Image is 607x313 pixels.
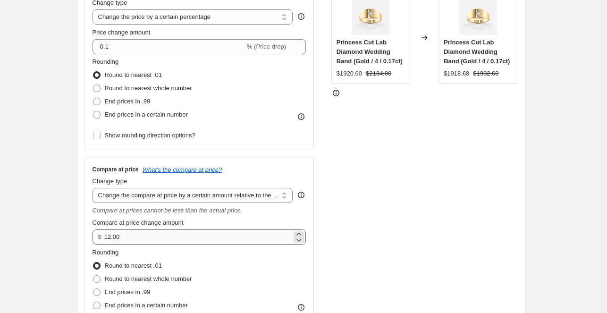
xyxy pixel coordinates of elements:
strike: $1932.60 [473,69,498,78]
span: End prices in a certain number [105,302,188,309]
span: Price change amount [93,29,151,36]
i: Compare at prices cannot be less than the actual price. [93,207,243,214]
span: $ [98,233,101,240]
button: What's the compare at price? [143,166,222,173]
span: End prices in a certain number [105,111,188,118]
span: Rounding [93,249,119,256]
span: Rounding [93,58,119,65]
h3: Compare at price [93,166,139,173]
span: End prices in .99 [105,98,151,105]
span: Round to nearest .01 [105,71,162,78]
span: End prices in .99 [105,288,151,296]
strike: $2134.00 [366,69,391,78]
span: Princess Cut Lab Diamond Wedding Band (Gold / 4 / 0.17ct) [337,39,403,65]
span: % (Price drop) [247,43,286,50]
span: Round to nearest .01 [105,262,162,269]
span: Round to nearest whole number [105,85,192,92]
input: 12.00 [104,229,292,245]
span: Compare at price change amount [93,219,184,226]
span: Round to nearest whole number [105,275,192,282]
span: Show rounding direction options? [105,132,195,139]
input: -15 [93,39,245,54]
div: help [296,12,306,21]
div: help [296,190,306,200]
span: Change type [93,178,127,185]
div: $1918.68 [444,69,469,78]
span: Princess Cut Lab Diamond Wedding Band (Gold / 4 / 0.17ct) [444,39,510,65]
div: $1920.60 [337,69,362,78]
